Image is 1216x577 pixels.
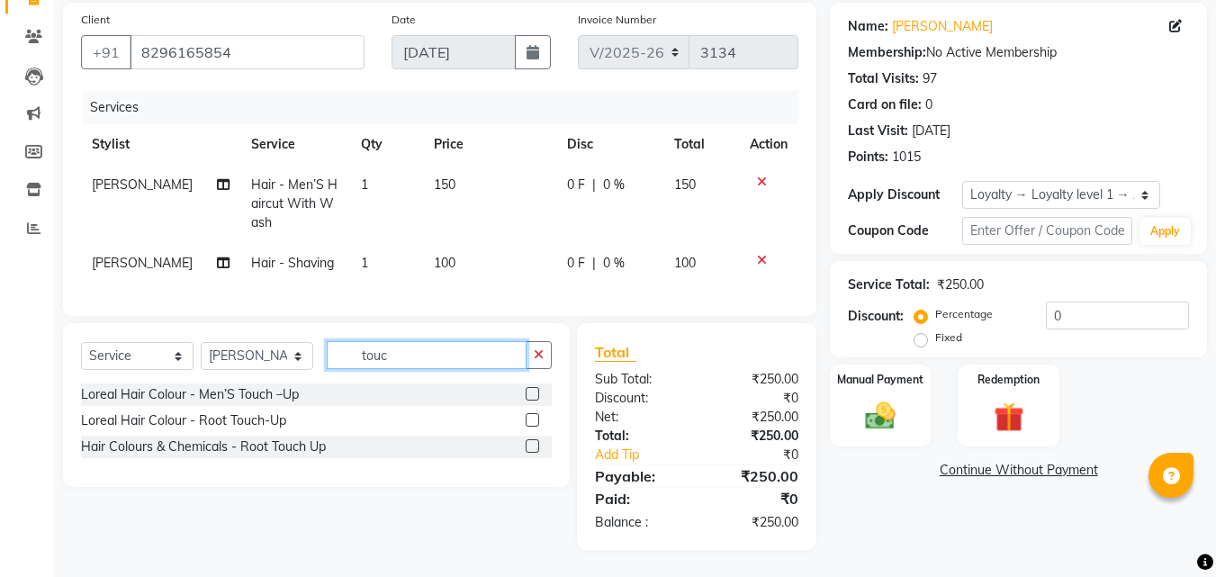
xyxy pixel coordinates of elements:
span: 150 [674,176,696,193]
label: Redemption [977,372,1040,388]
label: Client [81,12,110,28]
label: Fixed [935,329,962,346]
div: Discount: [848,307,904,326]
div: Membership: [848,43,926,62]
span: 0 F [567,254,585,273]
th: Qty [350,124,423,165]
label: Manual Payment [837,372,923,388]
span: 0 % [603,176,625,194]
span: | [592,176,596,194]
th: Total [663,124,740,165]
div: Total: [581,427,697,446]
span: | [592,254,596,273]
button: +91 [81,35,131,69]
th: Service [240,124,350,165]
span: 1 [361,176,368,193]
div: No Active Membership [848,43,1189,62]
label: Percentage [935,306,993,322]
div: Coupon Code [848,221,961,240]
div: Loreal Hair Colour - Root Touch-Up [81,411,286,430]
div: ₹250.00 [697,513,812,532]
div: Net: [581,408,697,427]
span: [PERSON_NAME] [92,176,193,193]
span: 0 % [603,254,625,273]
button: Apply [1139,218,1191,245]
div: Balance : [581,513,697,532]
div: Card on file: [848,95,922,114]
div: Sub Total: [581,370,697,389]
div: ₹0 [697,488,812,509]
a: Add Tip [581,446,716,464]
div: ₹250.00 [697,370,812,389]
label: Date [392,12,416,28]
img: _gift.svg [985,399,1033,436]
div: Points: [848,148,888,167]
span: Hair - Men’S Haircut With Wash [251,176,338,230]
span: Hair - Shaving [251,255,334,271]
th: Price [423,124,556,165]
div: Loreal Hair Colour - Men’S Touch –Up [81,385,299,404]
div: [DATE] [912,122,950,140]
span: 100 [674,255,696,271]
div: Hair Colours & Chemicals - Root Touch Up [81,437,326,456]
th: Disc [556,124,663,165]
div: ₹0 [697,389,812,408]
span: [PERSON_NAME] [92,255,193,271]
div: ₹250.00 [697,427,812,446]
div: Payable: [581,465,697,487]
th: Stylist [81,124,240,165]
span: 1 [361,255,368,271]
span: Total [595,343,636,362]
div: Paid: [581,488,697,509]
div: 0 [925,95,932,114]
div: Total Visits: [848,69,919,88]
div: 1015 [892,148,921,167]
img: _cash.svg [856,399,905,433]
div: 97 [923,69,937,88]
input: Search or Scan [327,341,527,369]
div: Name: [848,17,888,36]
div: Discount: [581,389,697,408]
div: ₹0 [716,446,813,464]
label: Invoice Number [578,12,656,28]
th: Action [739,124,798,165]
div: Apply Discount [848,185,961,204]
a: [PERSON_NAME] [892,17,993,36]
span: 0 F [567,176,585,194]
a: Continue Without Payment [833,461,1203,480]
div: ₹250.00 [697,408,812,427]
div: Service Total: [848,275,930,294]
div: ₹250.00 [697,465,812,487]
div: Last Visit: [848,122,908,140]
input: Enter Offer / Coupon Code [962,217,1132,245]
input: Search by Name/Mobile/Email/Code [130,35,365,69]
div: Services [83,91,812,124]
div: ₹250.00 [937,275,984,294]
span: 150 [434,176,455,193]
span: 100 [434,255,455,271]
